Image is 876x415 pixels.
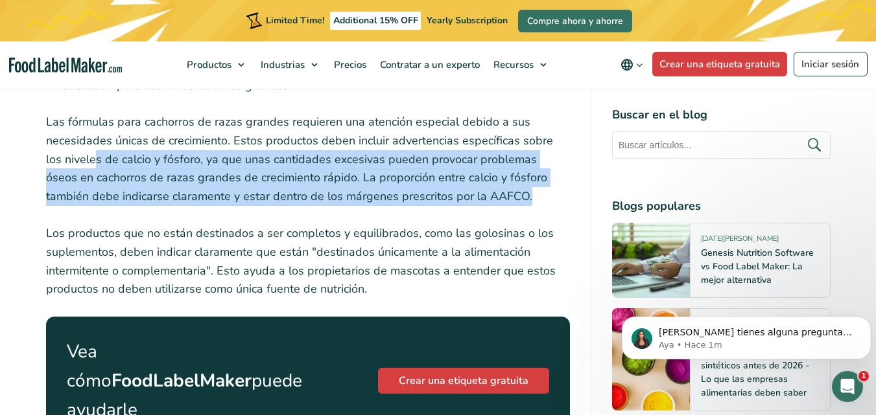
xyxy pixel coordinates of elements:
[183,58,233,71] span: Productos
[112,368,252,393] strong: FoodLabelMaker
[612,197,831,215] h4: Blogs populares
[617,289,876,380] iframe: Intercom notifications mensaje
[9,58,122,73] a: Food Label Maker homepage
[376,58,481,71] span: Contratar a un experto
[701,247,814,286] a: Genesis Nutrition Software vs Food Label Maker: La mejor alternativa
[611,52,652,78] button: Change language
[327,41,370,88] a: Precios
[266,14,324,27] span: Limited Time!
[257,58,306,71] span: Industrias
[330,58,368,71] span: Precios
[794,52,868,76] a: Iniciar sesión
[612,131,831,159] input: Buscar artículos...
[427,14,508,27] span: Yearly Subscription
[254,41,324,88] a: Industrias
[373,41,484,88] a: Contratar a un experto
[701,234,779,249] span: [DATE][PERSON_NAME]
[832,371,863,402] iframe: Intercom live chat
[612,106,831,124] h4: Buscar en el blog
[858,371,869,381] span: 1
[46,224,570,298] p: Los productos que no están destinados a ser completos y equilibrados, como las golosinas o los su...
[180,41,251,88] a: Productos
[46,113,570,206] p: Las fórmulas para cachorros de razas grandes requieren una atención especial debido a sus necesid...
[487,41,553,88] a: Recursos
[490,58,535,71] span: Recursos
[652,52,788,76] a: Crear una etiqueta gratuita
[518,10,632,32] a: Compre ahora y ahorre
[330,12,421,30] span: Additional 15% OFF
[378,368,549,394] a: Crear una etiqueta gratuita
